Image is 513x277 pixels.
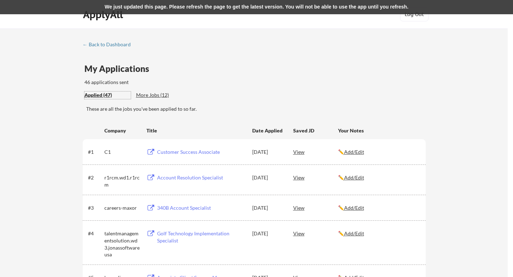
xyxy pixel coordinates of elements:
div: Date Applied [252,127,284,134]
div: View [293,145,338,158]
u: Add/Edit [344,205,364,211]
div: Title [146,127,245,134]
div: #2 [88,174,102,181]
div: These are all the jobs you've been applied to so far. [84,92,131,99]
u: Add/Edit [344,149,364,155]
div: r1rcm.wd1.r1rcm [104,174,140,188]
div: These are all the jobs you've been applied to so far. [86,105,426,113]
div: C1 [104,148,140,156]
a: ← Back to Dashboard [83,42,136,49]
u: Add/Edit [344,230,364,236]
div: [DATE] [252,148,284,156]
div: 46 applications sent [84,79,222,86]
div: careers-maxor [104,204,140,211]
div: View [293,227,338,240]
div: View [293,171,338,184]
div: ✏️ [338,148,419,156]
div: Saved JD [293,124,338,137]
div: My Applications [84,64,155,73]
div: #3 [88,204,102,211]
div: More Jobs (12) [136,92,188,99]
div: [DATE] [252,204,284,211]
div: [DATE] [252,230,284,237]
div: ApplyAll [83,9,125,21]
div: Account Resolution Specialist [157,174,245,181]
div: These are job applications we think you'd be a good fit for, but couldn't apply you to automatica... [136,92,188,99]
div: 340B Account Specialist [157,204,245,211]
div: talentmanagementsolution.wd3.jonassoftwareusa [104,230,140,258]
u: Add/Edit [344,174,364,181]
div: [DATE] [252,174,284,181]
div: Applied (47) [84,92,131,99]
div: View [293,201,338,214]
div: Your Notes [338,127,419,134]
div: ← Back to Dashboard [83,42,136,47]
div: Golf Technology Implementation Specialist [157,230,245,244]
div: ✏️ [338,174,419,181]
div: Company [104,127,140,134]
div: ✏️ [338,204,419,211]
div: #1 [88,148,102,156]
div: Customer Success Associate [157,148,245,156]
div: ✏️ [338,230,419,237]
button: Log Out [400,7,429,21]
div: #4 [88,230,102,237]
